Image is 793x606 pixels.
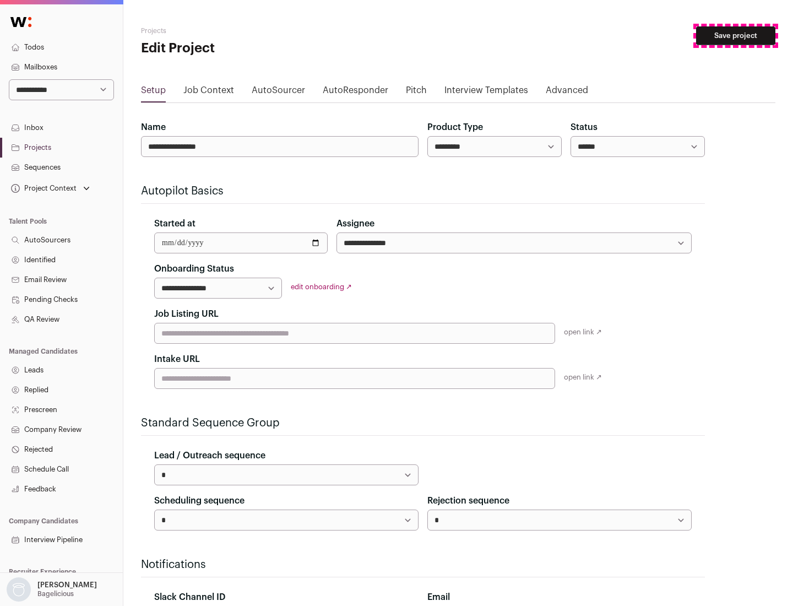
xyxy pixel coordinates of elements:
[37,589,74,598] p: Bagelicious
[427,591,692,604] div: Email
[406,84,427,101] a: Pitch
[9,184,77,193] div: Project Context
[323,84,388,101] a: AutoResponder
[427,494,509,507] label: Rejection sequence
[154,307,219,321] label: Job Listing URL
[4,11,37,33] img: Wellfound
[336,217,374,230] label: Assignee
[154,262,234,275] label: Onboarding Status
[546,84,588,101] a: Advanced
[141,84,166,101] a: Setup
[696,26,775,45] button: Save project
[141,40,352,57] h1: Edit Project
[141,183,705,199] h2: Autopilot Basics
[291,283,352,290] a: edit onboarding ↗
[154,591,225,604] label: Slack Channel ID
[183,84,234,101] a: Job Context
[4,577,99,602] button: Open dropdown
[154,494,245,507] label: Scheduling sequence
[37,581,97,589] p: [PERSON_NAME]
[154,353,200,366] label: Intake URL
[141,121,166,134] label: Name
[141,415,705,431] h2: Standard Sequence Group
[141,557,705,572] h2: Notifications
[427,121,483,134] label: Product Type
[252,84,305,101] a: AutoSourcer
[154,217,195,230] label: Started at
[444,84,528,101] a: Interview Templates
[141,26,352,35] h2: Projects
[571,121,598,134] label: Status
[154,449,265,462] label: Lead / Outreach sequence
[7,577,31,602] img: nopic.png
[9,181,92,196] button: Open dropdown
